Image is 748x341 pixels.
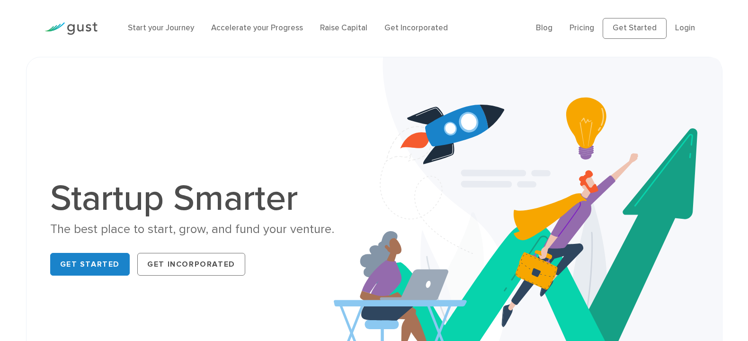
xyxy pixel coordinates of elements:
a: Accelerate your Progress [211,23,303,33]
a: Get Started [50,253,130,276]
a: Blog [536,23,552,33]
a: Start your Journey [128,23,194,33]
a: Raise Capital [320,23,367,33]
h1: Startup Smarter [50,180,367,216]
div: The best place to start, grow, and fund your venture. [50,221,367,238]
a: Get Incorporated [137,253,245,276]
a: Get Started [603,18,667,39]
a: Pricing [570,23,594,33]
a: Login [675,23,695,33]
a: Get Incorporated [384,23,448,33]
img: Gust Logo [45,22,98,35]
